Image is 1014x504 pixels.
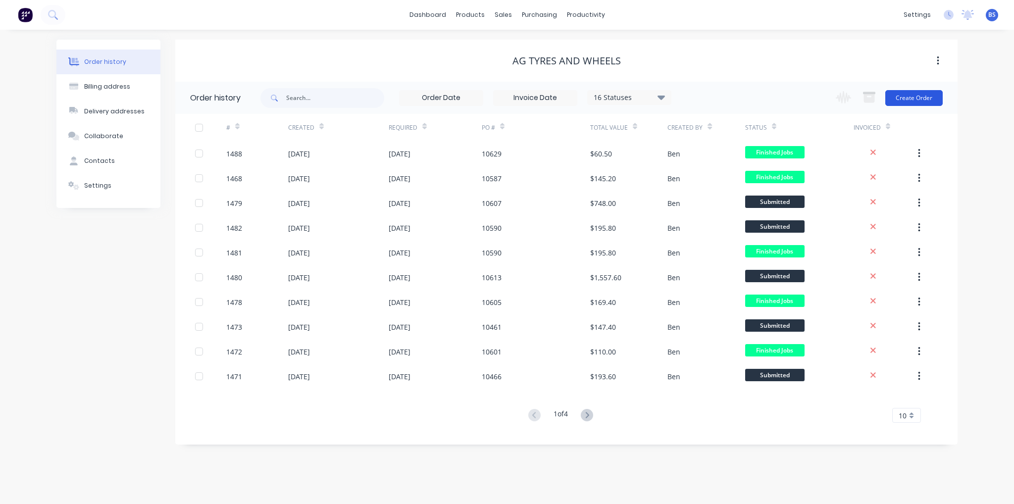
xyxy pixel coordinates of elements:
div: 10587 [482,173,502,184]
div: 1468 [226,173,242,184]
div: 1479 [226,198,242,208]
div: [DATE] [389,223,410,233]
span: Finished Jobs [745,146,805,158]
div: [DATE] [288,297,310,307]
div: Required [389,114,482,141]
div: 1482 [226,223,242,233]
span: Submitted [745,270,805,282]
div: Total Value [590,123,628,132]
div: [DATE] [288,198,310,208]
span: Submitted [745,196,805,208]
div: [DATE] [288,248,310,258]
div: $195.80 [590,248,616,258]
div: 1480 [226,272,242,283]
span: BS [988,10,996,19]
div: AG Tyres and Wheels [512,55,621,67]
div: 1478 [226,297,242,307]
div: [DATE] [288,223,310,233]
div: Collaborate [84,132,123,141]
div: [DATE] [389,272,410,283]
div: Order history [190,92,241,104]
button: Order history [56,50,160,74]
div: purchasing [517,7,562,22]
div: 10466 [482,371,502,382]
div: [DATE] [288,347,310,357]
button: Billing address [56,74,160,99]
div: $195.80 [590,223,616,233]
div: [DATE] [288,173,310,184]
button: Collaborate [56,124,160,149]
div: 1473 [226,322,242,332]
div: Order history [84,57,126,66]
span: Finished Jobs [745,344,805,356]
div: 1 of 4 [554,408,568,423]
div: settings [899,7,936,22]
div: Billing address [84,82,130,91]
input: Search... [286,88,384,108]
div: Created By [667,123,703,132]
input: Order Date [400,91,483,105]
div: [DATE] [389,347,410,357]
span: Submitted [745,319,805,332]
div: Ben [667,371,680,382]
div: 10590 [482,248,502,258]
div: $169.40 [590,297,616,307]
div: Invoiced [854,123,881,132]
div: 10605 [482,297,502,307]
div: 1481 [226,248,242,258]
button: Contacts [56,149,160,173]
div: [DATE] [288,371,310,382]
div: Ben [667,297,680,307]
div: # [226,123,230,132]
img: Factory [18,7,33,22]
div: Ben [667,322,680,332]
div: sales [490,7,517,22]
div: $110.00 [590,347,616,357]
a: dashboard [405,7,451,22]
div: $748.00 [590,198,616,208]
div: productivity [562,7,610,22]
div: PO # [482,114,590,141]
button: Create Order [885,90,943,106]
div: 10629 [482,149,502,159]
div: Ben [667,272,680,283]
span: Finished Jobs [745,171,805,183]
div: Created By [667,114,745,141]
div: $1,557.60 [590,272,621,283]
input: Invoice Date [494,91,577,105]
div: $60.50 [590,149,612,159]
div: [DATE] [389,173,410,184]
div: [DATE] [389,149,410,159]
div: 10461 [482,322,502,332]
div: 16 Statuses [588,92,671,103]
div: 1472 [226,347,242,357]
div: $145.20 [590,173,616,184]
div: Contacts [84,156,115,165]
div: Ben [667,198,680,208]
div: [DATE] [389,297,410,307]
div: [DATE] [288,272,310,283]
span: Submitted [745,369,805,381]
div: Delivery addresses [84,107,145,116]
div: [DATE] [389,198,410,208]
div: 10613 [482,272,502,283]
div: Ben [667,347,680,357]
div: Ben [667,223,680,233]
div: Settings [84,181,111,190]
div: Created [288,123,314,132]
div: [DATE] [389,371,410,382]
div: Total Value [590,114,667,141]
div: Status [745,123,767,132]
div: Status [745,114,854,141]
div: $147.40 [590,322,616,332]
button: Settings [56,173,160,198]
div: Ben [667,173,680,184]
div: [DATE] [389,322,410,332]
div: # [226,114,288,141]
div: Ben [667,248,680,258]
span: 10 [899,410,907,421]
div: 10590 [482,223,502,233]
div: products [451,7,490,22]
div: 1471 [226,371,242,382]
div: [DATE] [389,248,410,258]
